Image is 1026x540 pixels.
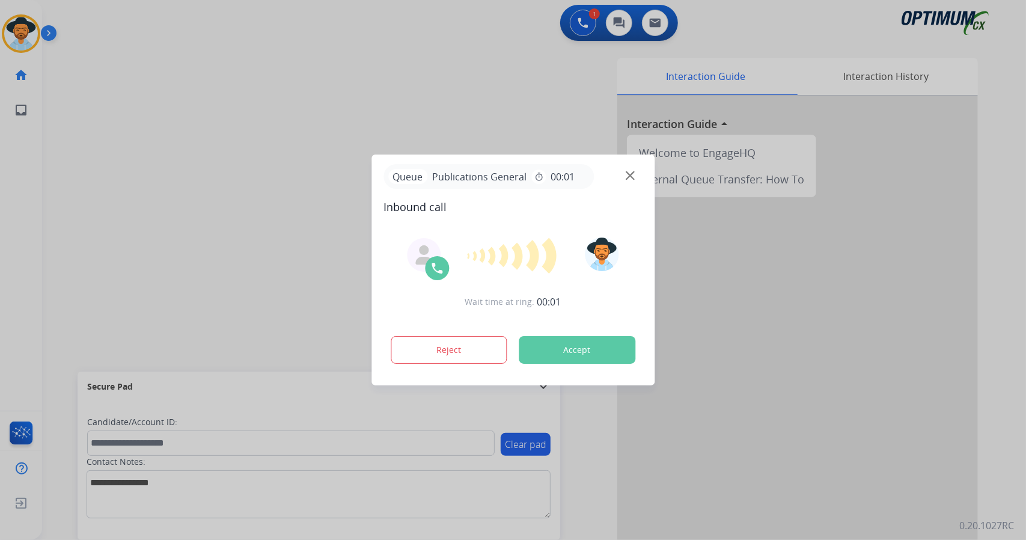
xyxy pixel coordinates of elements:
[585,238,619,271] img: avatar
[430,261,444,275] img: call-icon
[551,170,575,184] span: 00:01
[534,172,543,182] mat-icon: timer
[427,170,531,184] span: Publications General
[414,245,433,265] img: agent-avatar
[388,169,427,184] p: Queue
[383,198,643,215] span: Inbound call
[519,336,635,364] button: Accept
[391,336,507,364] button: Reject
[465,296,535,308] span: Wait time at ring:
[537,295,561,309] span: 00:01
[959,518,1014,533] p: 0.20.1027RC
[626,171,635,180] img: close-button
